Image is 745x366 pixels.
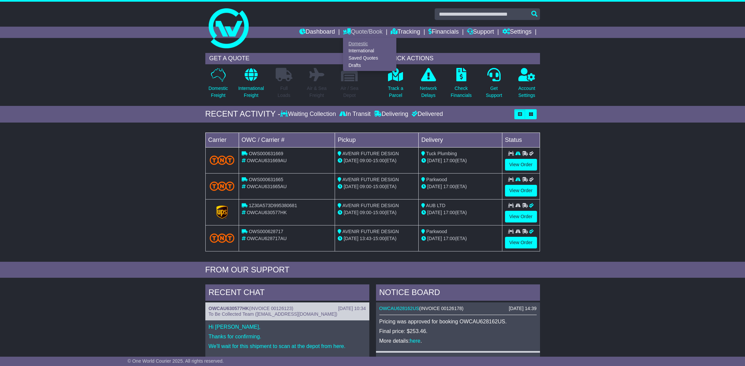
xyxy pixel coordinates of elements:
td: Pickup [335,133,419,147]
p: Check Financials [451,85,472,99]
a: Settings [502,27,532,38]
td: Status [502,133,540,147]
a: AccountSettings [518,68,536,103]
div: [DATE] 14:39 [509,306,536,311]
span: OWS000631665 [249,177,283,182]
a: View Order [505,237,537,248]
span: OWCAU628717AU [247,236,287,241]
div: - (ETA) [338,235,416,242]
span: OWS000631669 [249,151,283,156]
a: View Order [505,185,537,196]
span: 15:00 [373,210,385,215]
p: Domestic Freight [208,85,228,99]
img: TNT_Domestic.png [210,182,235,190]
span: 15:00 [373,158,385,163]
div: Waiting Collection [280,111,337,118]
span: 15:00 [373,184,385,189]
span: 17:00 [443,184,455,189]
span: [DATE] [427,210,442,215]
div: ( ) [379,356,537,362]
span: [DATE] [344,158,358,163]
span: Parkwood [426,229,447,234]
img: TNT_Domestic.png [210,156,235,165]
span: Parkwood [426,177,447,182]
div: [DATE] 10:34 [338,306,366,311]
a: View Order [505,159,537,171]
span: [DATE] [427,184,442,189]
span: INVOICE 00126123 [421,356,462,361]
span: AVENIR FUTURE DESIGN [342,177,399,182]
a: Support [467,27,494,38]
p: Air & Sea Freight [307,85,327,99]
div: Delivering [372,111,410,118]
span: 17:00 [443,210,455,215]
div: RECENT ACTIVITY - [205,109,281,119]
p: Final price: $253.46. [379,328,537,334]
td: Delivery [418,133,502,147]
p: Hi [PERSON_NAME], [209,324,366,330]
div: (ETA) [421,157,499,164]
span: 15:00 [373,236,385,241]
div: (ETA) [421,183,499,190]
div: Delivered [410,111,443,118]
span: Tuck Plumbing [426,151,457,156]
div: [DATE] 10:36 [509,356,536,362]
span: 17:00 [443,236,455,241]
p: Track a Parcel [388,85,403,99]
span: OWS000628717 [249,229,283,234]
span: AVENIR FUTURE DESIGN [342,229,399,234]
p: Full Loads [276,85,292,99]
div: ( ) [379,306,537,311]
p: Pricing was approved for booking OWCAU628162US. [379,318,537,325]
div: In Transit [338,111,372,118]
a: Tracking [391,27,420,38]
img: TNT_Domestic.png [210,233,235,242]
span: OWCAU631665AU [247,184,287,189]
p: International Freight [238,85,264,99]
div: - (ETA) [338,209,416,216]
span: [DATE] [427,236,442,241]
div: ( ) [209,306,366,311]
span: AVENIR FUTURE DESIGN [342,151,399,156]
a: OWCAU628162US [379,306,419,311]
div: - (ETA) [338,183,416,190]
div: GET A QUOTE [205,53,363,64]
a: Drafts [343,62,396,69]
p: We'll wait for this shipment to scan at the depot from here. [209,343,366,349]
p: Account Settings [518,85,535,99]
p: Thanks for confirming. [209,333,366,340]
p: More details: . [379,338,537,344]
img: GetCarrierServiceLogo [216,205,228,219]
span: AVENIR FUTURE DESIGN [342,203,399,208]
span: © One World Courier 2025. All rights reserved. [128,358,224,364]
a: here [410,338,420,344]
span: 17:00 [443,158,455,163]
span: [DATE] [344,184,358,189]
span: [DATE] [344,236,358,241]
span: 09:00 [360,184,371,189]
span: 1Z30A573D995380681 [249,203,297,208]
div: RECENT CHAT [205,284,369,302]
p: Get Support [486,85,502,99]
div: FROM OUR SUPPORT [205,265,540,275]
div: (ETA) [421,235,499,242]
div: (ETA) [421,209,499,216]
a: GetSupport [485,68,502,103]
a: OWCAU630577HK [209,306,249,311]
div: QUICK ACTIONS [383,53,540,64]
p: Network Delays [420,85,437,99]
div: NOTICE BOARD [376,284,540,302]
div: Quote/Book [343,38,396,71]
td: OWC / Carrier # [239,133,335,147]
a: Saved Quotes [343,55,396,62]
a: OWCAU630577HK [379,356,419,361]
a: CheckFinancials [450,68,472,103]
a: DomesticFreight [208,68,228,103]
span: [DATE] [427,158,442,163]
a: Domestic [343,40,396,47]
a: Track aParcel [388,68,404,103]
a: View Order [505,211,537,222]
a: Financials [428,27,459,38]
div: - (ETA) [338,157,416,164]
span: INVOICE 00126178 [421,306,462,311]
